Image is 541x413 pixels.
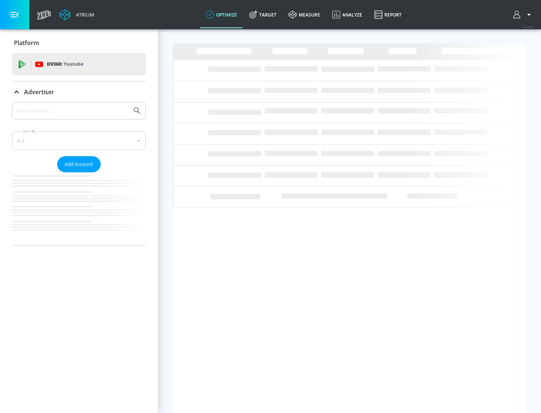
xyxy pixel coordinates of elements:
[57,156,101,172] button: Add Account
[73,11,94,18] div: Atrium
[15,106,129,116] input: Search by name
[14,39,39,47] p: Platform
[326,1,368,28] a: Analyze
[63,60,83,68] p: Youtube
[12,53,146,75] div: DV360: Youtube
[523,25,533,29] span: v 4.24.0
[12,102,146,245] div: Advertiser
[12,32,146,53] div: Platform
[283,1,326,28] a: measure
[24,88,54,96] p: Advertiser
[12,131,146,150] div: A-Z
[200,1,243,28] a: optimize
[65,160,93,169] span: Add Account
[21,129,38,134] label: Sort By
[368,1,408,28] a: Report
[59,9,94,20] a: Atrium
[12,172,146,245] nav: list of Advertiser
[47,60,83,68] p: DV360:
[12,81,146,102] div: Advertiser
[243,1,283,28] a: Target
